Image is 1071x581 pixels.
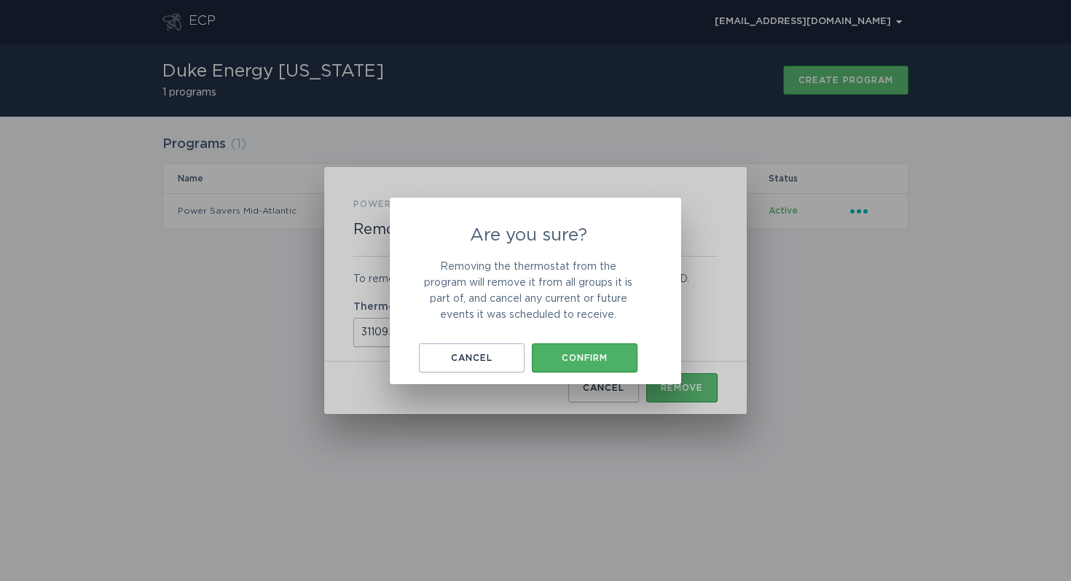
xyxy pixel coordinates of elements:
[426,354,517,362] div: Cancel
[419,259,637,323] p: Removing the thermostat from the program will remove it from all groups it is part of, and cancel...
[539,354,630,362] div: Confirm
[419,227,637,244] h2: Are you sure?
[532,343,637,373] button: Confirm
[419,343,525,373] button: Cancel
[390,198,681,384] div: Are you sure?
